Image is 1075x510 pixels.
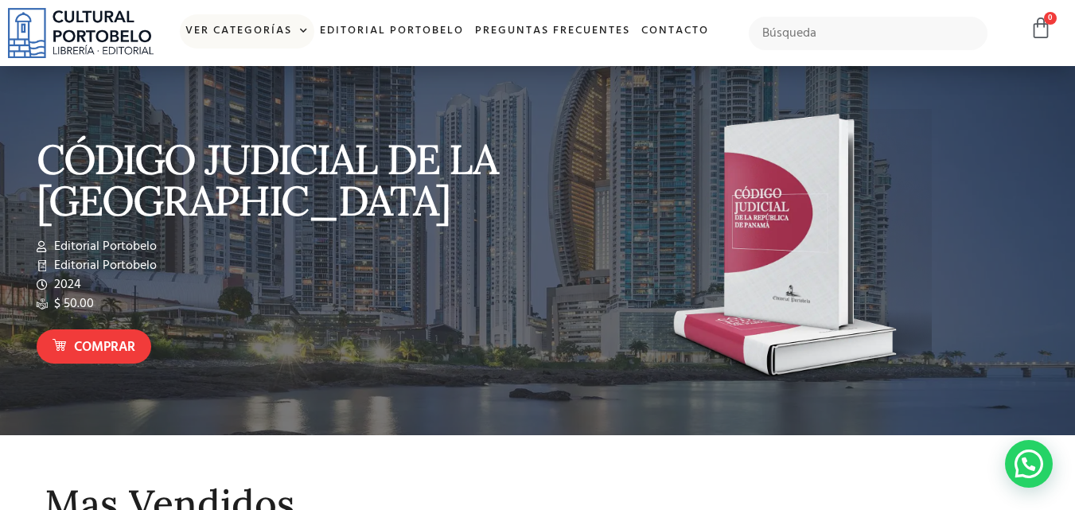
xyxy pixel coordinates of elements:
span: 2024 [50,275,81,294]
a: Preguntas frecuentes [469,14,636,49]
a: Ver Categorías [180,14,314,49]
a: Comprar [37,329,151,364]
a: Contacto [636,14,715,49]
span: Editorial Portobelo [50,237,157,256]
a: 0 [1030,17,1052,40]
span: Comprar [74,337,135,358]
a: Editorial Portobelo [314,14,469,49]
span: $ 50.00 [50,294,94,313]
span: Editorial Portobelo [50,256,157,275]
p: CÓDIGO JUDICIAL DE LA [GEOGRAPHIC_DATA] [37,138,530,221]
input: Búsqueda [749,17,988,50]
span: 0 [1044,12,1057,25]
